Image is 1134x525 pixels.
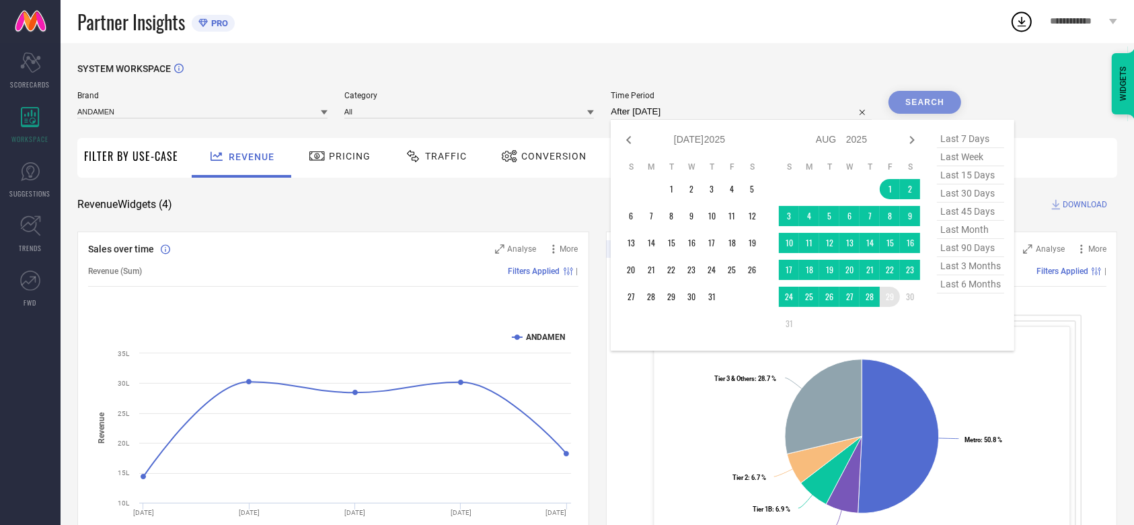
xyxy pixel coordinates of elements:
[77,63,171,74] span: SYSTEM WORKSPACE
[611,104,872,120] input: Select time period
[661,206,681,226] td: Tue Jul 08 2025
[900,260,920,280] td: Sat Aug 23 2025
[611,91,872,100] span: Time Period
[937,257,1004,275] span: last 3 months
[451,509,471,516] text: [DATE]
[722,233,742,253] td: Fri Jul 18 2025
[965,436,981,444] tspan: Metro
[900,206,920,226] td: Sat Aug 09 2025
[880,233,900,253] td: Fri Aug 15 2025
[621,206,641,226] td: Sun Jul 06 2025
[860,233,880,253] td: Thu Aug 14 2025
[681,179,702,199] td: Wed Jul 02 2025
[118,499,130,507] text: 10L
[753,505,772,513] tspan: Tier 1B
[860,162,880,172] th: Thursday
[77,8,185,36] span: Partner Insights
[839,233,860,253] td: Wed Aug 13 2025
[702,162,722,172] th: Thursday
[606,240,656,260] div: Premium
[681,260,702,280] td: Wed Jul 23 2025
[12,134,49,144] span: WORKSPACE
[88,267,142,276] span: Revenue (Sum)
[900,162,920,172] th: Saturday
[702,260,722,280] td: Thu Jul 24 2025
[641,162,661,172] th: Monday
[779,314,799,334] td: Sun Aug 31 2025
[621,287,641,307] td: Sun Jul 27 2025
[937,184,1004,203] span: last 30 days
[118,380,130,387] text: 30L
[860,287,880,307] td: Thu Aug 28 2025
[702,233,722,253] td: Thu Jul 17 2025
[1010,9,1034,34] div: Open download list
[742,260,762,280] td: Sat Jul 26 2025
[1063,198,1107,211] span: DOWNLOAD
[722,179,742,199] td: Fri Jul 04 2025
[819,206,839,226] td: Tue Aug 05 2025
[118,440,130,447] text: 20L
[732,474,747,481] tspan: Tier 2
[641,233,661,253] td: Mon Jul 14 2025
[621,233,641,253] td: Sun Jul 13 2025
[661,287,681,307] td: Tue Jul 29 2025
[819,260,839,280] td: Tue Aug 19 2025
[722,206,742,226] td: Fri Jul 11 2025
[19,243,42,253] span: TRENDS
[819,233,839,253] td: Tue Aug 12 2025
[641,260,661,280] td: Mon Jul 21 2025
[819,287,839,307] td: Tue Aug 26 2025
[11,79,50,90] span: SCORECARDS
[681,233,702,253] td: Wed Jul 16 2025
[742,162,762,172] th: Saturday
[714,375,754,382] tspan: Tier 3 & Others
[344,91,595,100] span: Category
[97,412,106,444] tspan: Revenue
[425,151,467,162] span: Traffic
[880,206,900,226] td: Fri Aug 08 2025
[661,162,681,172] th: Tuesday
[661,233,681,253] td: Tue Jul 15 2025
[937,221,1004,239] span: last month
[799,287,819,307] td: Mon Aug 25 2025
[937,130,1004,148] span: last 7 days
[799,260,819,280] td: Mon Aug 18 2025
[641,287,661,307] td: Mon Jul 28 2025
[900,287,920,307] td: Sat Aug 30 2025
[526,332,565,342] text: ANDAMEN
[880,179,900,199] td: Fri Aug 01 2025
[329,151,371,162] span: Pricing
[702,179,722,199] td: Thu Jul 03 2025
[839,206,860,226] td: Wed Aug 06 2025
[722,260,742,280] td: Fri Jul 25 2025
[880,287,900,307] td: Fri Aug 29 2025
[900,179,920,199] td: Sat Aug 02 2025
[133,509,154,516] text: [DATE]
[722,162,742,172] th: Friday
[495,244,504,254] svg: Zoom
[560,244,578,254] span: More
[77,198,172,211] span: Revenue Widgets ( 4 )
[621,260,641,280] td: Sun Jul 20 2025
[641,206,661,226] td: Mon Jul 07 2025
[880,260,900,280] td: Fri Aug 22 2025
[965,436,1002,444] text: : 50.8 %
[84,148,178,164] span: Filter By Use-Case
[661,260,681,280] td: Tue Jul 22 2025
[753,505,790,513] text: : 6.9 %
[714,375,776,382] text: : 28.7 %
[229,151,274,162] span: Revenue
[1023,244,1032,254] svg: Zoom
[239,509,260,516] text: [DATE]
[779,233,799,253] td: Sun Aug 10 2025
[880,162,900,172] th: Friday
[819,162,839,172] th: Tuesday
[681,206,702,226] td: Wed Jul 09 2025
[937,239,1004,257] span: last 90 days
[732,474,765,481] text: : 6.7 %
[839,260,860,280] td: Wed Aug 20 2025
[1036,244,1065,254] span: Analyse
[681,287,702,307] td: Wed Jul 30 2025
[702,206,722,226] td: Thu Jul 10 2025
[742,179,762,199] td: Sat Jul 05 2025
